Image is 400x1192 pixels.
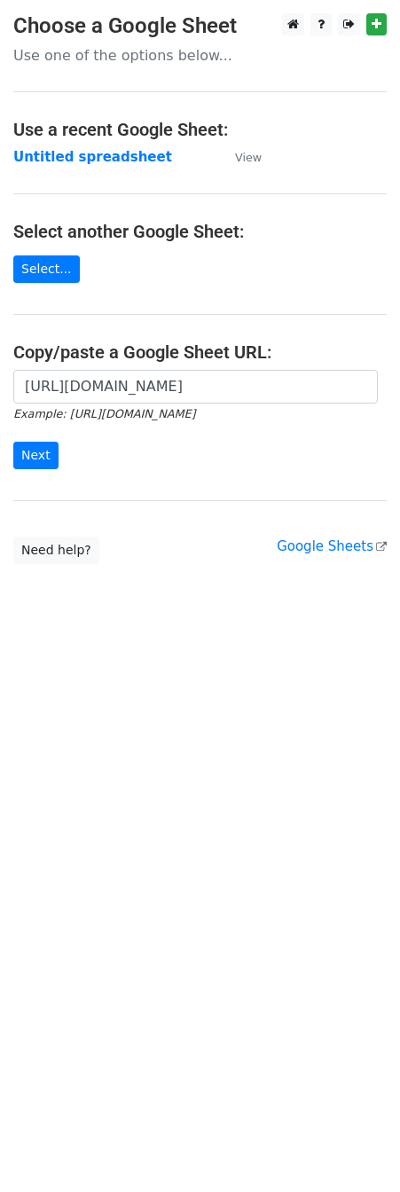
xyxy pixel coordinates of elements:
[13,407,195,420] small: Example: [URL][DOMAIN_NAME]
[217,149,262,165] a: View
[13,442,59,469] input: Next
[13,46,387,65] p: Use one of the options below...
[13,13,387,39] h3: Choose a Google Sheet
[235,151,262,164] small: View
[13,221,387,242] h4: Select another Google Sheet:
[13,119,387,140] h4: Use a recent Google Sheet:
[311,1107,400,1192] iframe: Chat Widget
[13,341,387,363] h4: Copy/paste a Google Sheet URL:
[13,149,172,165] a: Untitled spreadsheet
[13,370,378,404] input: Paste your Google Sheet URL here
[13,537,99,564] a: Need help?
[277,538,387,554] a: Google Sheets
[13,255,80,283] a: Select...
